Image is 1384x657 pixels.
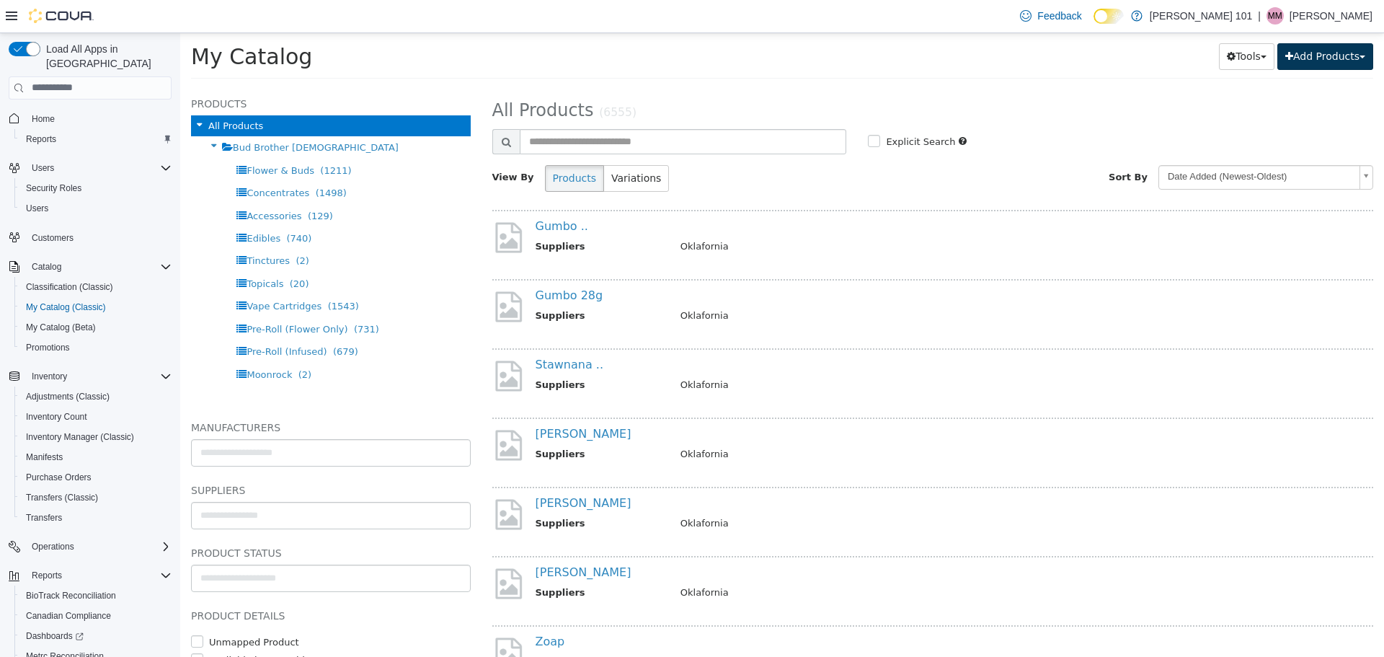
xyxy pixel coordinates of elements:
[14,317,177,338] button: My Catalog (Beta)
[20,428,140,446] a: Inventory Manager (Classic)
[3,158,177,178] button: Users
[26,159,172,177] span: Users
[20,200,54,217] a: Users
[20,180,87,197] a: Security Roles
[312,256,345,291] img: missing-image.png
[20,388,115,405] a: Adjustments (Classic)
[3,366,177,387] button: Inventory
[26,342,70,353] span: Promotions
[53,109,218,120] span: Bud Brother [DEMOGRAPHIC_DATA]
[355,394,451,407] a: [PERSON_NAME]
[355,325,423,338] a: Stawnana ..
[25,602,119,617] label: Unmapped Product
[20,449,68,466] a: Manifests
[66,291,167,301] span: Pre-Roll (Flower Only)
[11,62,290,79] h5: Products
[20,180,172,197] span: Security Roles
[26,258,172,275] span: Catalog
[32,570,62,581] span: Reports
[20,509,68,526] a: Transfers
[26,630,84,642] span: Dashboards
[355,206,489,224] th: Suppliers
[26,322,96,333] span: My Catalog (Beta)
[3,537,177,557] button: Operations
[20,319,102,336] a: My Catalog (Beta)
[20,278,172,296] span: Classification (Classic)
[29,9,94,23] img: Cova
[14,626,177,646] a: Dashboards
[3,227,177,248] button: Customers
[312,138,354,149] span: View By
[20,607,172,625] span: Canadian Compliance
[66,336,112,347] span: Moonrock
[20,607,117,625] a: Canadian Compliance
[66,268,141,278] span: Vape Cartridges
[26,411,87,423] span: Inventory Count
[28,87,83,98] span: All Products
[489,206,1161,224] td: Oklafornia
[26,567,68,584] button: Reports
[40,42,172,71] span: Load All Apps in [GEOGRAPHIC_DATA]
[355,255,423,269] a: Gumbo 28g
[174,291,199,301] span: (731)
[355,601,385,615] a: Zoap
[14,427,177,447] button: Inventory Manager (Classic)
[26,229,172,247] span: Customers
[32,371,67,382] span: Inventory
[14,447,177,467] button: Manifests
[20,200,172,217] span: Users
[26,590,116,601] span: BioTrack Reconciliation
[14,387,177,407] button: Adjustments (Classic)
[20,278,119,296] a: Classification (Classic)
[355,622,489,640] th: Suppliers
[26,203,48,214] span: Users
[20,449,172,466] span: Manifests
[11,574,290,591] h5: Product Details
[312,464,345,499] img: missing-image.png
[355,345,489,363] th: Suppliers
[3,257,177,277] button: Catalog
[14,277,177,297] button: Classification (Classic)
[355,414,489,432] th: Suppliers
[312,187,345,222] img: missing-image.png
[312,325,345,361] img: missing-image.png
[355,483,489,501] th: Suppliers
[66,222,110,233] span: Tinctures
[14,198,177,219] button: Users
[489,622,1161,640] td: Oklafornia
[26,451,63,463] span: Manifests
[489,414,1161,432] td: Oklafornia
[1037,9,1081,23] span: Feedback
[26,368,172,385] span: Inventory
[26,110,61,128] a: Home
[14,606,177,626] button: Canadian Compliance
[26,159,60,177] button: Users
[32,113,55,125] span: Home
[26,182,81,194] span: Security Roles
[1097,10,1193,37] button: Add Products
[140,132,171,143] span: (1211)
[423,132,489,159] button: Variations
[153,313,178,324] span: (679)
[20,428,172,446] span: Inventory Manager (Classic)
[26,431,134,443] span: Inventory Manager (Classic)
[26,538,172,555] span: Operations
[136,154,167,165] span: (1498)
[312,67,414,87] span: All Products
[32,541,74,552] span: Operations
[355,552,489,570] th: Suppliers
[11,11,132,36] span: My Catalog
[20,627,89,645] a: Dashboards
[32,232,74,244] span: Customers
[20,388,172,405] span: Adjustments (Classic)
[1150,7,1252,25] p: [PERSON_NAME] 101
[66,200,100,211] span: Edibles
[66,313,146,324] span: Pre-Roll (Infused)
[20,509,172,526] span: Transfers
[20,489,104,506] a: Transfers (Classic)
[14,467,177,488] button: Purchase Orders
[20,627,172,645] span: Dashboards
[66,132,134,143] span: Flower & Buds
[148,268,179,278] span: (1543)
[979,133,1174,155] span: Date Added (Newest-Oldest)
